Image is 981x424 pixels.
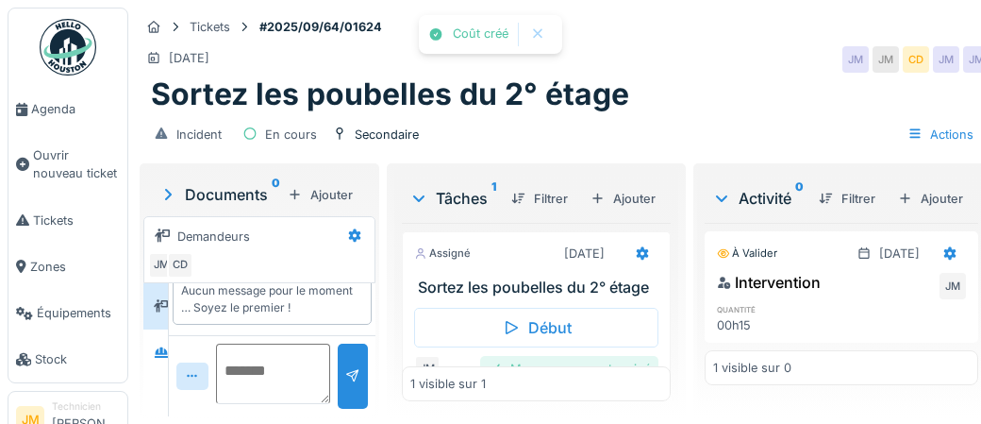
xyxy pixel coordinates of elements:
[40,19,96,76] img: Badge_color-CXgf-gQk.svg
[717,246,777,262] div: À valider
[169,49,209,67] div: [DATE]
[252,18,390,36] strong: #2025/09/64/01624
[842,46,869,73] div: JM
[181,282,364,316] div: Aucun message pour le moment … Soyez le premier !
[717,271,821,294] div: Intervention
[409,187,496,210] div: Tâches
[717,316,796,334] div: 00h15
[151,76,629,112] h1: Sortez les poubelles du 2° étage
[176,126,222,144] div: Incident
[148,252,175,279] div: JM
[8,86,127,132] a: Agenda
[939,273,966,299] div: JM
[903,46,929,73] div: CD
[713,359,791,377] div: 1 visible sur 0
[167,252,193,279] div: CD
[8,244,127,290] a: Zones
[33,212,120,229] span: Tickets
[31,100,120,118] span: Agenda
[583,186,663,212] div: Ajouter
[795,187,804,210] sup: 0
[414,308,658,348] div: Début
[890,186,971,212] div: Ajouter
[355,126,419,144] div: Secondaire
[504,186,575,212] div: Filtrer
[8,197,127,244] a: Tickets
[280,182,360,208] div: Ajouter
[879,245,920,263] div: [DATE]
[33,146,120,182] span: Ouvrir nouveau ticket
[717,303,796,315] h6: quantité
[272,183,280,206] sup: 0
[158,183,280,206] div: Documents
[564,245,605,263] div: [DATE]
[265,126,317,144] div: En cours
[811,186,883,212] div: Filtrer
[414,355,441,382] div: JM
[35,350,120,368] span: Stock
[491,187,496,210] sup: 1
[418,279,662,297] h3: Sortez les poubelles du 2° étage
[52,399,120,414] div: Technicien
[933,46,959,73] div: JM
[8,336,127,382] a: Stock
[453,26,508,42] div: Coût créé
[414,246,471,262] div: Assigné
[712,187,804,210] div: Activité
[410,375,486,393] div: 1 visible sur 1
[873,46,899,73] div: JM
[8,290,127,336] a: Équipements
[8,132,127,196] a: Ouvrir nouveau ticket
[37,304,120,322] span: Équipements
[177,228,250,246] div: Demandeurs
[480,356,658,382] div: Marquer comme terminé
[190,18,230,36] div: Tickets
[30,258,120,276] span: Zones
